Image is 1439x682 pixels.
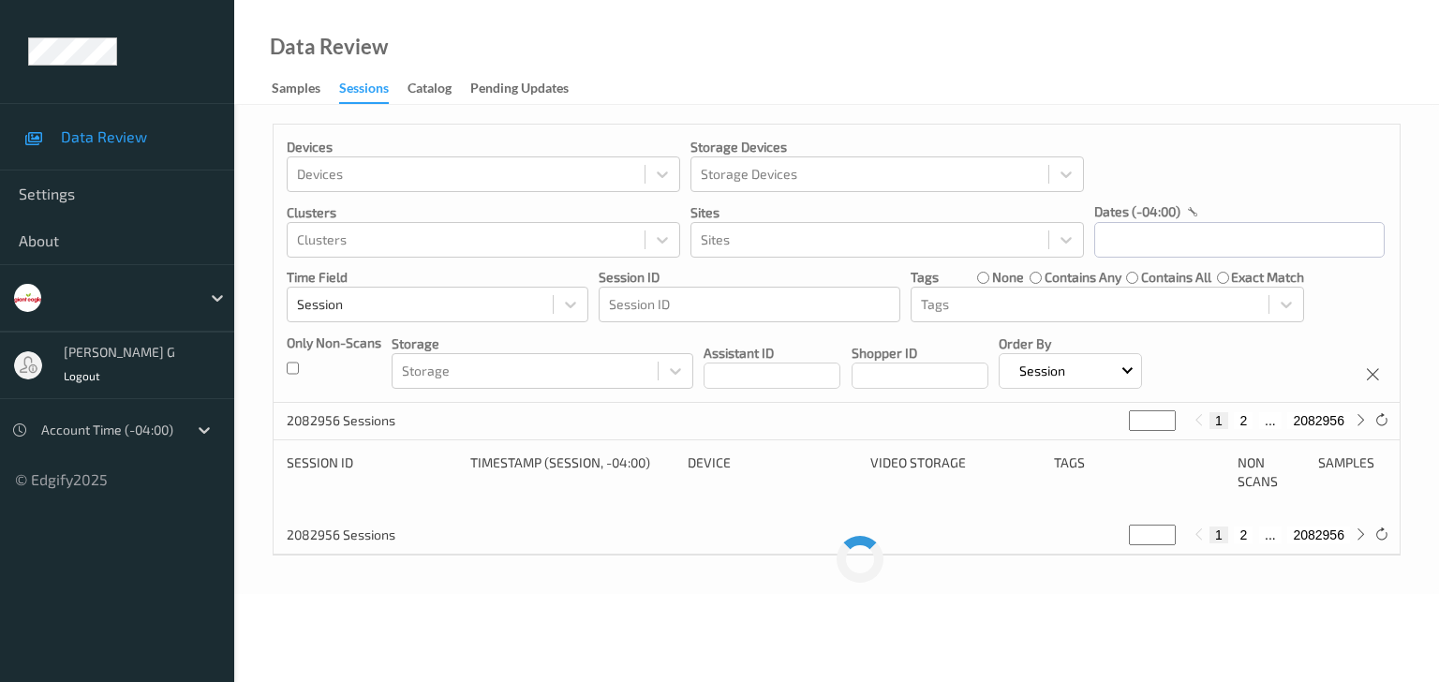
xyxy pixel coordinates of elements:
p: Order By [999,334,1143,353]
label: exact match [1231,268,1304,287]
div: Data Review [270,37,388,56]
div: Timestamp (Session, -04:00) [470,453,675,491]
div: Sessions [339,79,389,104]
button: ... [1259,526,1282,543]
p: Session ID [599,268,900,287]
p: Sites [690,203,1084,222]
button: 2082956 [1287,526,1350,543]
div: Video Storage [870,453,1041,491]
p: Assistant ID [704,344,840,363]
button: ... [1259,412,1282,429]
a: Sessions [339,76,408,104]
p: Storage Devices [690,138,1084,156]
a: Pending Updates [470,76,587,102]
label: contains all [1141,268,1211,287]
button: 2082956 [1287,412,1350,429]
div: Device [688,453,858,491]
p: Only Non-Scans [287,334,381,352]
button: 2 [1234,526,1253,543]
p: Tags [911,268,939,287]
p: Storage [392,334,693,353]
div: Tags [1054,453,1224,491]
button: 2 [1234,412,1253,429]
p: Time Field [287,268,588,287]
a: Samples [272,76,339,102]
p: 2082956 Sessions [287,526,427,544]
label: contains any [1045,268,1121,287]
div: Samples [1318,453,1387,491]
p: 2082956 Sessions [287,411,427,430]
p: Clusters [287,203,680,222]
button: 1 [1209,412,1228,429]
div: Samples [272,79,320,102]
div: Catalog [408,79,452,102]
div: Session ID [287,453,457,491]
label: none [992,268,1024,287]
p: Devices [287,138,680,156]
button: 1 [1209,526,1228,543]
p: Session [1013,362,1072,380]
a: Catalog [408,76,470,102]
p: Shopper ID [852,344,988,363]
p: dates (-04:00) [1094,202,1180,221]
div: Pending Updates [470,79,569,102]
div: Non Scans [1238,453,1306,491]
